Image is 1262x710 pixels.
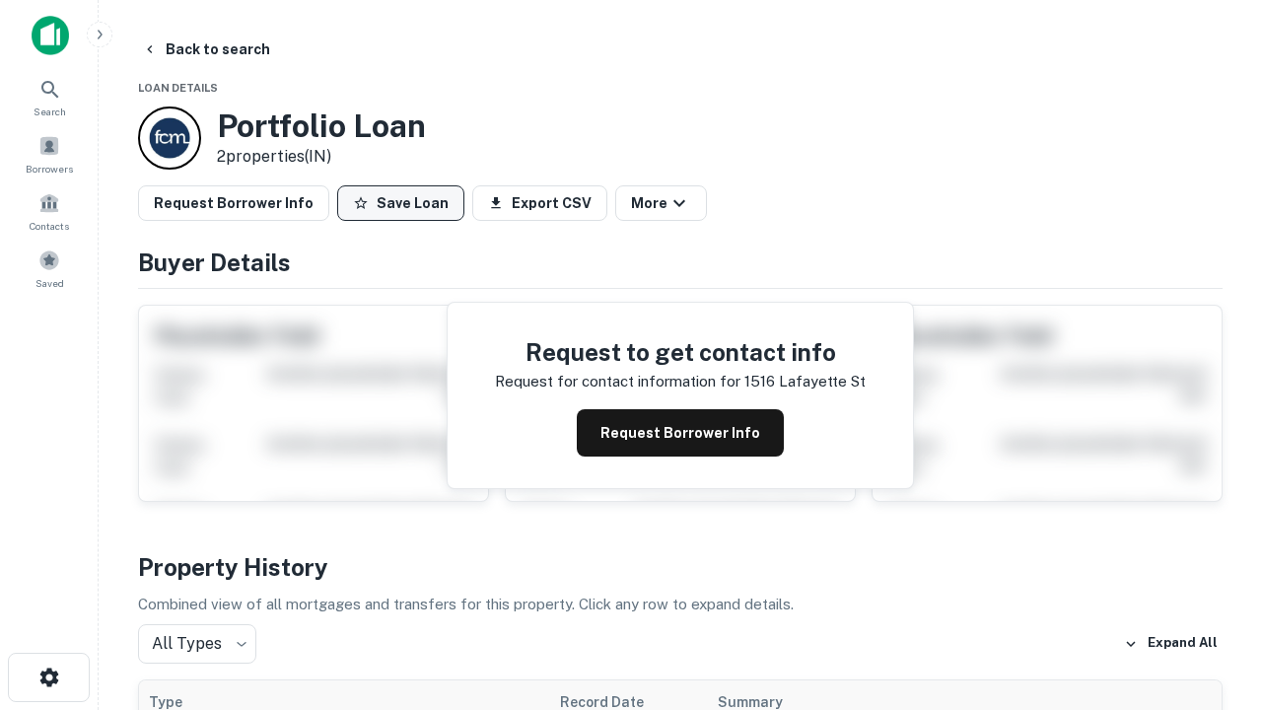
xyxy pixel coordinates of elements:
div: All Types [138,624,256,664]
button: Request Borrower Info [577,409,784,457]
h4: Buyer Details [138,245,1223,280]
img: capitalize-icon.png [32,16,69,55]
button: Save Loan [337,185,464,221]
span: Borrowers [26,161,73,177]
span: Saved [35,275,64,291]
a: Borrowers [6,127,93,180]
a: Search [6,70,93,123]
button: Expand All [1119,629,1223,659]
button: Request Borrower Info [138,185,329,221]
a: Contacts [6,184,93,238]
p: Request for contact information for [495,370,740,393]
span: Search [34,104,66,119]
p: Combined view of all mortgages and transfers for this property. Click any row to expand details. [138,593,1223,616]
p: 1516 lafayette st [744,370,866,393]
h4: Request to get contact info [495,334,866,370]
a: Saved [6,242,93,295]
button: Back to search [134,32,278,67]
button: Export CSV [472,185,607,221]
span: Loan Details [138,82,218,94]
p: 2 properties (IN) [217,145,426,169]
h4: Property History [138,549,1223,585]
h3: Portfolio Loan [217,107,426,145]
iframe: Chat Widget [1163,489,1262,584]
span: Contacts [30,218,69,234]
button: More [615,185,707,221]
